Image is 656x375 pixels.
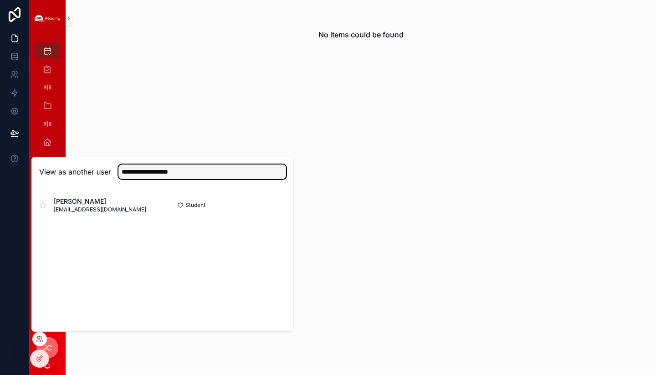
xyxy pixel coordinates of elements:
[318,29,404,40] h2: No items could be found
[54,206,146,213] span: [EMAIL_ADDRESS][DOMAIN_NAME]
[54,197,146,206] span: [PERSON_NAME]
[39,166,111,177] h2: View as another user
[29,36,66,331] div: scrollable content
[35,15,60,21] img: App logo
[185,201,205,209] span: Student
[43,342,52,353] span: JC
